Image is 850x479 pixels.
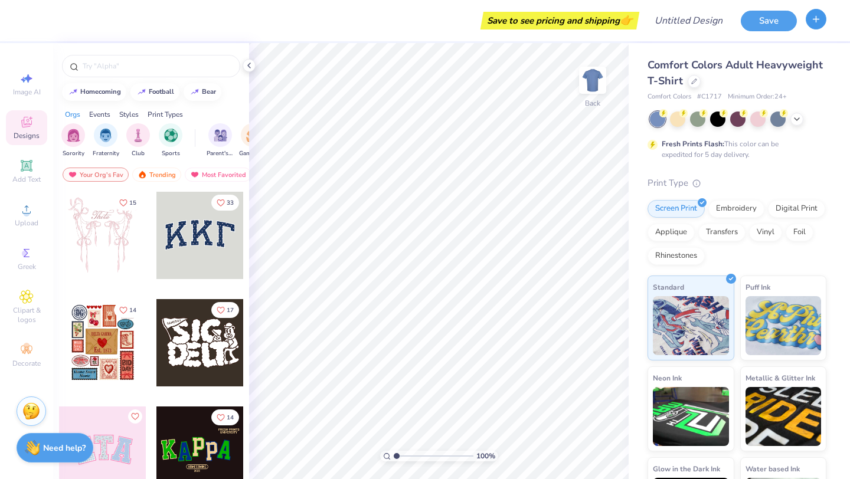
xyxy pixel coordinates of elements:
[65,109,80,120] div: Orgs
[749,224,782,241] div: Vinyl
[185,168,251,182] div: Most Favorited
[476,451,495,461] span: 100 %
[227,200,234,206] span: 33
[207,123,234,158] div: filter for Parent's Weekend
[645,9,732,32] input: Untitled Design
[648,92,691,102] span: Comfort Colors
[132,129,145,142] img: Club Image
[81,60,233,72] input: Try "Alpha"
[184,83,221,101] button: bear
[128,409,142,424] button: Like
[119,109,139,120] div: Styles
[211,409,239,425] button: Like
[207,123,234,158] button: filter button
[698,224,746,241] div: Transfers
[132,168,181,182] div: Trending
[43,442,86,454] strong: Need help?
[61,123,85,158] div: filter for Sorority
[18,262,36,271] span: Greek
[653,281,684,293] span: Standard
[190,88,200,96] img: trend_line.gif
[662,139,807,160] div: This color can be expedited for 5 day delivery.
[648,58,823,88] span: Comfort Colors Adult Heavyweight T-Shirt
[648,247,705,265] div: Rhinestones
[12,175,41,184] span: Add Text
[746,281,770,293] span: Puff Ink
[159,123,182,158] button: filter button
[14,131,40,140] span: Designs
[80,88,121,95] div: homecoming
[149,88,174,95] div: football
[137,88,146,96] img: trend_line.gif
[61,123,85,158] button: filter button
[768,200,825,218] div: Digital Print
[207,149,234,158] span: Parent's Weekend
[164,129,178,142] img: Sports Image
[746,296,822,355] img: Puff Ink
[653,387,729,446] img: Neon Ink
[239,123,266,158] button: filter button
[728,92,787,102] span: Minimum Order: 24 +
[148,109,183,120] div: Print Types
[653,296,729,355] img: Standard
[648,176,826,190] div: Print Type
[67,129,80,142] img: Sorority Image
[483,12,636,29] div: Save to see pricing and shipping
[89,109,110,120] div: Events
[741,11,797,31] button: Save
[746,372,815,384] span: Metallic & Glitter Ink
[708,200,764,218] div: Embroidery
[620,13,633,27] span: 👉
[68,88,78,96] img: trend_line.gif
[648,200,705,218] div: Screen Print
[227,307,234,313] span: 17
[13,87,41,97] span: Image AI
[697,92,722,102] span: # C1717
[648,224,695,241] div: Applique
[126,123,150,158] button: filter button
[211,195,239,211] button: Like
[138,170,147,179] img: trending.gif
[126,123,150,158] div: filter for Club
[129,200,136,206] span: 15
[63,168,129,182] div: Your Org's Fav
[63,149,84,158] span: Sorority
[93,123,119,158] div: filter for Fraternity
[93,123,119,158] button: filter button
[99,129,112,142] img: Fraternity Image
[581,68,604,92] img: Back
[132,149,145,158] span: Club
[190,170,200,179] img: most_fav.gif
[653,372,682,384] span: Neon Ink
[227,415,234,421] span: 14
[653,462,720,475] span: Glow in the Dark Ink
[585,98,600,109] div: Back
[746,462,800,475] span: Water based Ink
[68,170,77,179] img: most_fav.gif
[211,302,239,318] button: Like
[15,218,38,228] span: Upload
[114,195,142,211] button: Like
[786,224,813,241] div: Foil
[214,129,227,142] img: Parent's Weekend Image
[202,88,216,95] div: bear
[62,83,126,101] button: homecoming
[114,302,142,318] button: Like
[239,149,266,158] span: Game Day
[159,123,182,158] div: filter for Sports
[239,123,266,158] div: filter for Game Day
[130,83,179,101] button: football
[12,359,41,368] span: Decorate
[746,387,822,446] img: Metallic & Glitter Ink
[93,149,119,158] span: Fraternity
[129,307,136,313] span: 14
[162,149,180,158] span: Sports
[246,129,260,142] img: Game Day Image
[6,306,47,324] span: Clipart & logos
[662,139,724,149] strong: Fresh Prints Flash:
